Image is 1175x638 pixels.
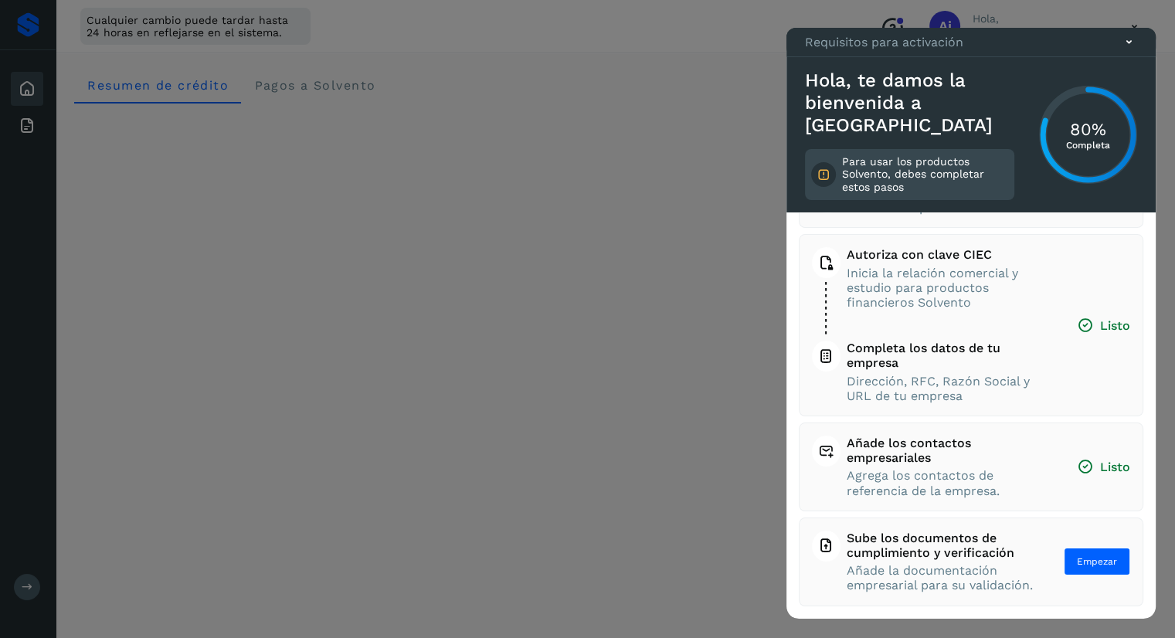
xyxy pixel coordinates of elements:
[812,436,1130,498] button: Añade los contactos empresarialesAgrega los contactos de referencia de la empresa.Listo
[847,341,1048,370] span: Completa los datos de tu empresa
[842,155,1008,194] p: Para usar los productos Solvento, debes completar estos pasos
[1066,119,1110,139] h3: 80%
[847,266,1048,311] span: Inicia la relación comercial y estudio para productos financieros Solvento
[812,247,1130,403] button: Autoriza con clave CIECInicia la relación comercial y estudio para productos financieros Solvento...
[847,468,1048,497] span: Agrega los contactos de referencia de la empresa.
[1077,317,1130,334] span: Listo
[1066,140,1110,151] p: Completa
[1077,459,1130,475] span: Listo
[847,436,1048,465] span: Añade los contactos empresariales
[1077,555,1117,568] span: Empezar
[805,70,1014,136] h3: Hola, te damos la bienvenida a [GEOGRAPHIC_DATA]
[1064,548,1130,575] button: Empezar
[812,531,1130,593] button: Sube los documentos de cumplimiento y verificaciónAñade la documentación empresarial para su vali...
[847,531,1034,560] span: Sube los documentos de cumplimiento y verificación
[847,563,1034,592] span: Añade la documentación empresarial para su validación.
[847,247,1048,262] span: Autoriza con clave CIEC
[805,35,963,49] p: Requisitos para activación
[786,28,1156,57] div: Requisitos para activación
[847,374,1048,403] span: Dirección, RFC, Razón Social y URL de tu empresa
